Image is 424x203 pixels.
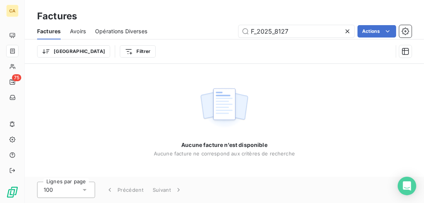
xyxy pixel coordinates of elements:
span: Avoirs [70,27,86,35]
img: Logo LeanPay [6,186,19,198]
span: Aucune facture n’est disponible [181,141,267,149]
button: [GEOGRAPHIC_DATA] [37,45,110,58]
span: Aucune facture ne correspond aux critères de recherche [154,150,295,157]
div: CA [6,5,19,17]
div: Open Intercom Messenger [398,177,416,195]
button: Suivant [148,182,187,198]
h3: Factures [37,9,77,23]
img: empty state [199,84,249,132]
span: Opérations Diverses [95,27,147,35]
span: 100 [44,186,53,194]
button: Filtrer [120,45,155,58]
input: Rechercher [238,25,354,38]
span: 75 [12,74,21,81]
button: Actions [358,25,396,38]
span: Factures [37,27,61,35]
button: Précédent [101,182,148,198]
